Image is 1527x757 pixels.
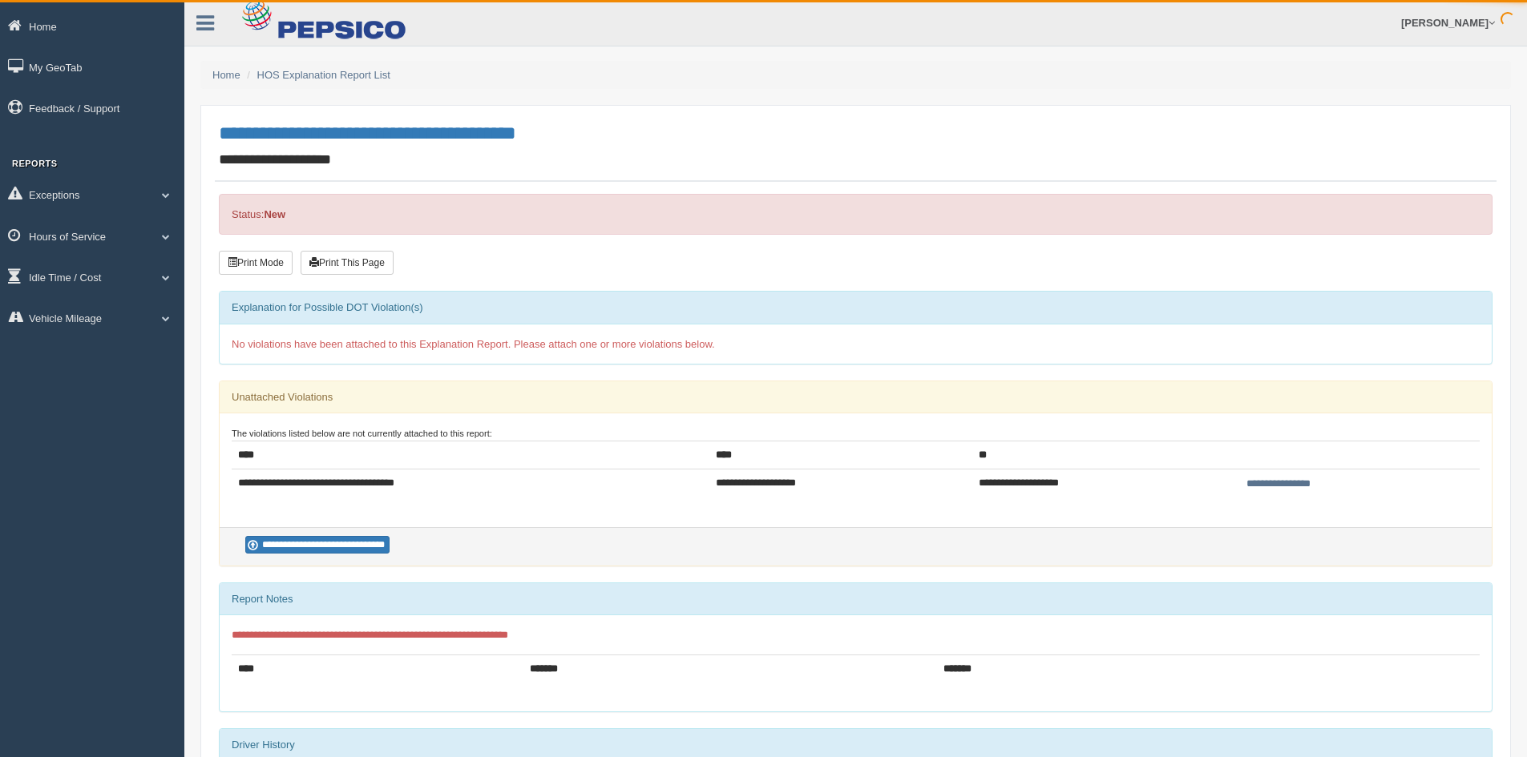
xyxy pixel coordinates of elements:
[219,194,1493,235] div: Status:
[301,251,394,275] button: Print This Page
[220,292,1492,324] div: Explanation for Possible DOT Violation(s)
[212,69,240,81] a: Home
[264,208,285,220] strong: New
[257,69,390,81] a: HOS Explanation Report List
[220,583,1492,615] div: Report Notes
[219,251,293,275] button: Print Mode
[232,429,492,438] small: The violations listed below are not currently attached to this report:
[220,381,1492,413] div: Unattached Violations
[232,338,715,350] span: No violations have been attached to this Explanation Report. Please attach one or more violations...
